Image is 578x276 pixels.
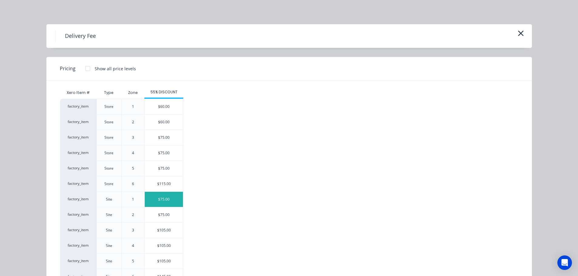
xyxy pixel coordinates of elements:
h4: Delivery Fee [56,30,105,42]
div: Store [104,181,113,187]
div: 6 [132,181,134,187]
div: $75.00 [145,192,183,207]
div: $105.00 [145,223,183,238]
div: Store [104,119,113,125]
div: $60.00 [145,99,183,114]
div: 5 [132,166,134,171]
div: 1 [132,197,134,202]
div: $60.00 [145,115,183,130]
div: factory_item [60,222,96,238]
div: factory_item [60,238,96,253]
div: 2 [132,212,134,218]
div: Xero Item # [60,87,96,99]
div: factory_item [60,176,96,191]
div: Site [106,197,112,202]
div: 1 [132,104,134,109]
div: Show all price levels [95,65,136,72]
div: 4 [132,150,134,156]
div: $115.00 [145,176,183,191]
div: $105.00 [145,254,183,269]
div: Zone [123,85,143,100]
div: Site [106,212,112,218]
div: factory_item [60,99,96,114]
div: factory_item [60,253,96,269]
div: factory_item [60,130,96,145]
div: Type [99,85,118,100]
div: 4 [132,243,134,248]
div: $75.00 [145,145,183,161]
div: $105.00 [145,238,183,253]
div: 55% DISCOUNT [144,89,183,95]
div: $75.00 [145,130,183,145]
div: $75.00 [145,207,183,222]
div: Store [104,150,113,156]
div: factory_item [60,145,96,161]
div: Site [106,243,112,248]
div: 3 [132,228,134,233]
div: Store [104,166,113,171]
div: 2 [132,119,134,125]
div: factory_item [60,114,96,130]
div: Site [106,228,112,233]
div: factory_item [60,207,96,222]
div: 5 [132,258,134,264]
div: Site [106,258,112,264]
div: $75.00 [145,161,183,176]
div: Store [104,104,113,109]
span: Pricing [60,65,76,72]
div: 3 [132,135,134,140]
div: Store [104,135,113,140]
div: Open Intercom Messenger [557,255,572,270]
div: factory_item [60,161,96,176]
div: factory_item [60,191,96,207]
